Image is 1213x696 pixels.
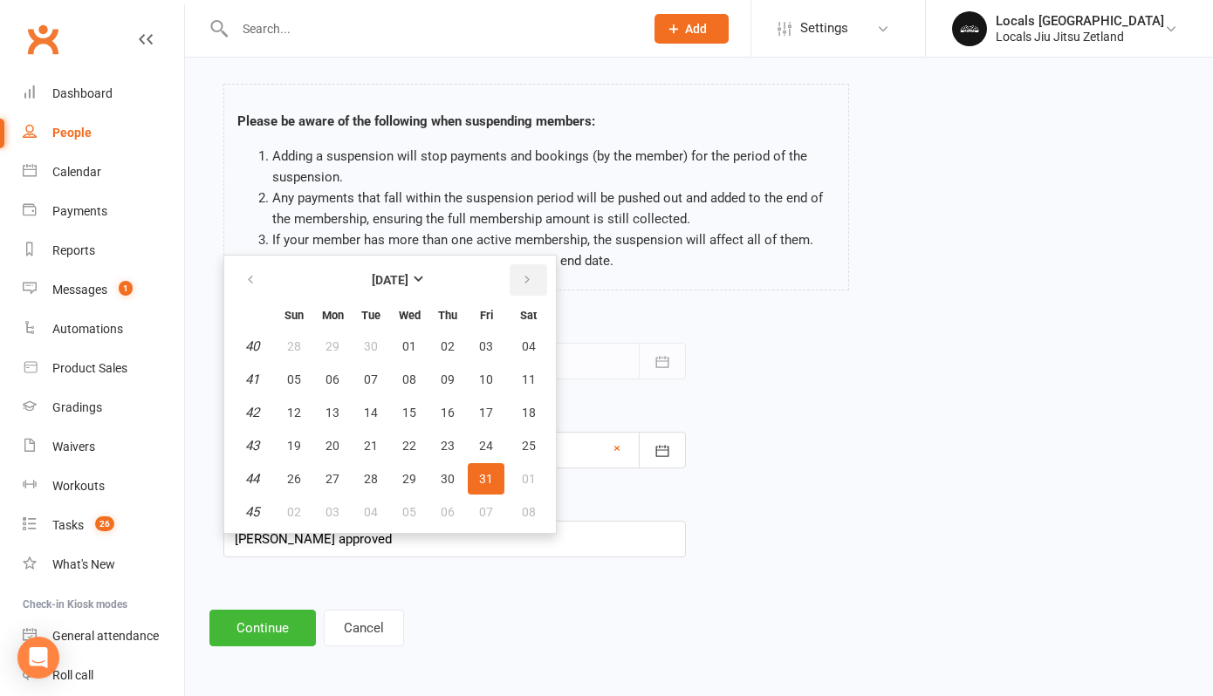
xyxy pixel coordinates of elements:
[245,504,259,520] em: 45
[441,406,455,420] span: 16
[402,339,416,353] span: 01
[95,516,114,531] span: 26
[287,472,301,486] span: 26
[353,397,389,428] button: 14
[52,204,107,218] div: Payments
[17,637,59,679] div: Open Intercom Messenger
[441,339,455,353] span: 02
[522,339,536,353] span: 04
[522,406,536,420] span: 18
[480,309,493,322] small: Friday
[479,472,493,486] span: 31
[52,629,159,643] div: General attendance
[23,656,184,695] a: Roll call
[245,372,259,387] em: 41
[353,463,389,495] button: 28
[391,397,428,428] button: 15
[479,372,493,386] span: 10
[52,400,102,414] div: Gradings
[429,397,466,428] button: 16
[364,372,378,386] span: 07
[324,610,404,646] button: Cancel
[429,331,466,362] button: 02
[314,430,351,461] button: 20
[506,364,551,395] button: 11
[326,406,339,420] span: 13
[520,309,537,322] small: Saturday
[399,309,421,322] small: Wednesday
[237,113,595,129] strong: Please be aware of the following when suspending members:
[506,496,551,528] button: 08
[441,505,455,519] span: 06
[276,496,312,528] button: 02
[402,439,416,453] span: 22
[287,505,301,519] span: 02
[272,250,835,271] li: Suspension periods are inclusive of the start and end date.
[441,472,455,486] span: 30
[468,397,504,428] button: 17
[52,86,113,100] div: Dashboard
[402,406,416,420] span: 15
[272,188,835,229] li: Any payments that fall within the suspension period will be pushed out and added to the end of th...
[52,557,115,571] div: What's New
[654,14,729,44] button: Add
[391,463,428,495] button: 29
[402,505,416,519] span: 05
[468,331,504,362] button: 03
[441,439,455,453] span: 23
[52,479,105,493] div: Workouts
[276,397,312,428] button: 12
[468,463,504,495] button: 31
[284,309,304,322] small: Sunday
[23,74,184,113] a: Dashboard
[522,505,536,519] span: 08
[364,439,378,453] span: 21
[23,231,184,270] a: Reports
[314,364,351,395] button: 06
[245,405,259,420] em: 42
[353,496,389,528] button: 04
[391,364,428,395] button: 08
[23,388,184,427] a: Gradings
[23,192,184,231] a: Payments
[391,331,428,362] button: 01
[276,430,312,461] button: 19
[272,229,835,250] li: If your member has more than one active membership, the suspension will affect all of them.
[522,472,536,486] span: 01
[52,361,127,375] div: Product Sales
[685,22,707,36] span: Add
[245,471,259,487] em: 44
[272,146,835,188] li: Adding a suspension will stop payments and bookings (by the member) for the period of the suspens...
[353,331,389,362] button: 30
[506,331,551,362] button: 04
[326,439,339,453] span: 20
[314,397,351,428] button: 13
[326,372,339,386] span: 06
[429,463,466,495] button: 30
[245,338,259,354] em: 40
[372,273,408,287] strong: [DATE]
[21,17,65,61] a: Clubworx
[52,668,93,682] div: Roll call
[52,518,84,532] div: Tasks
[800,9,848,48] span: Settings
[468,430,504,461] button: 24
[506,430,551,461] button: 25
[23,617,184,656] a: General attendance kiosk mode
[952,11,987,46] img: thumb_image1753173050.png
[209,610,316,646] button: Continue
[23,310,184,349] a: Automations
[438,309,457,322] small: Thursday
[364,505,378,519] span: 04
[287,372,301,386] span: 05
[23,270,184,310] a: Messages 1
[479,505,493,519] span: 07
[479,406,493,420] span: 17
[468,496,504,528] button: 07
[230,17,632,41] input: Search...
[522,439,536,453] span: 25
[276,331,312,362] button: 28
[506,463,551,495] button: 01
[223,521,686,557] input: Reason
[276,364,312,395] button: 05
